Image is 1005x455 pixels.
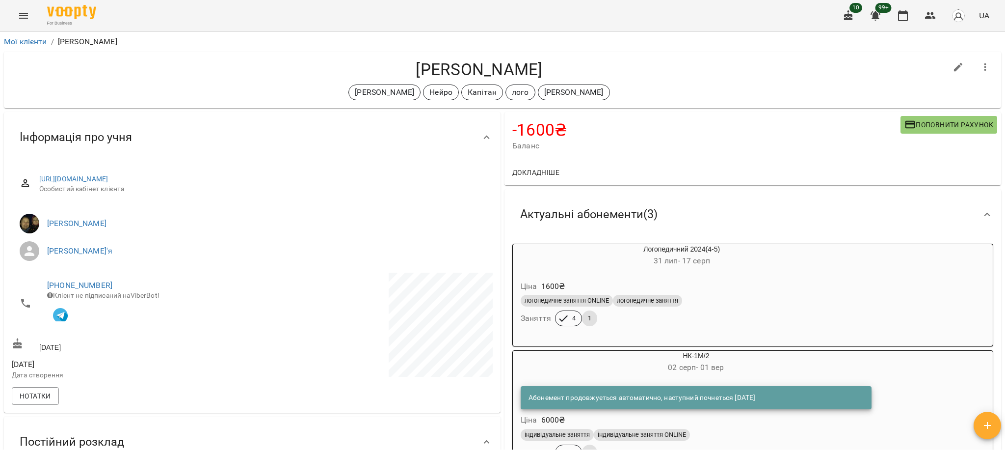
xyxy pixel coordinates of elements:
[47,301,74,327] button: Клієнт підписаний на VooptyBot
[355,86,414,98] p: [PERSON_NAME]
[979,10,989,21] span: UA
[849,3,862,13] span: 10
[429,86,452,98] p: Нейро
[47,291,159,299] span: Клієнт не підписаний на ViberBot!
[520,207,658,222] span: Актуальні абонементи ( 3 )
[512,86,529,98] p: лого
[512,120,900,140] h4: -1600 ₴
[39,175,108,183] a: [URL][DOMAIN_NAME]
[538,85,610,100] div: [PERSON_NAME]
[900,116,997,134] button: Поповнити рахунок
[594,430,690,439] span: індивідуальне заняття ONLINE
[47,219,106,228] a: [PERSON_NAME]
[508,164,563,181] button: Докладніше
[4,37,47,46] a: Мої клієнти
[10,336,252,354] div: [DATE]
[20,434,124,450] span: Постійний розклад
[12,387,59,405] button: Нотатки
[47,20,96,27] span: For Business
[12,4,35,28] button: Menu
[47,5,96,19] img: Voopty Logo
[541,281,565,292] p: 1600 ₴
[51,36,54,48] li: /
[468,86,497,98] p: Капітан
[47,246,112,256] a: [PERSON_NAME]'я
[4,112,501,163] div: Інформація про учня
[512,140,900,152] span: Баланс
[505,85,535,100] div: лого
[513,244,850,338] button: Логопедичний 2024(4-5)31 лип- 17 серпЦіна1600₴логопедичне заняття ONLINEлогопедичне заняттяЗаняття41
[58,36,117,48] p: [PERSON_NAME]
[39,184,485,194] span: Особистий кабінет клієнта
[541,414,565,426] p: 6000 ₴
[613,296,682,305] span: логопедичне заняття
[20,390,51,402] span: Нотатки
[504,189,1001,240] div: Актуальні абонементи(3)
[348,85,421,100] div: [PERSON_NAME]
[20,130,132,145] span: Інформація про учня
[521,413,537,427] h6: Ціна
[423,85,459,100] div: Нейро
[53,308,68,323] img: Telegram
[4,36,1001,48] nav: breadcrumb
[975,6,993,25] button: UA
[654,256,710,265] span: 31 лип - 17 серп
[461,85,503,100] div: Капітан
[12,359,250,370] span: [DATE]
[513,244,850,268] div: Логопедичний 2024(4-5)
[12,370,250,380] p: Дата створення
[521,312,551,325] h6: Заняття
[952,9,965,23] img: avatar_s.png
[875,3,892,13] span: 99+
[12,59,947,80] h4: [PERSON_NAME]
[521,296,613,305] span: логопедичне заняття ONLINE
[521,280,537,293] h6: Ціна
[544,86,604,98] p: [PERSON_NAME]
[904,119,993,131] span: Поповнити рахунок
[47,281,112,290] a: [PHONE_NUMBER]
[582,314,597,323] span: 1
[20,214,39,233] img: Валерія Капітан
[512,167,559,178] span: Докладніше
[566,314,582,323] span: 4
[668,363,724,372] span: 02 серп - 01 вер
[521,430,594,439] span: індивідуальне заняття
[529,389,755,407] div: Абонемент продовжується автоматично, наступний почнеться [DATE]
[513,351,879,374] div: НК-1М/2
